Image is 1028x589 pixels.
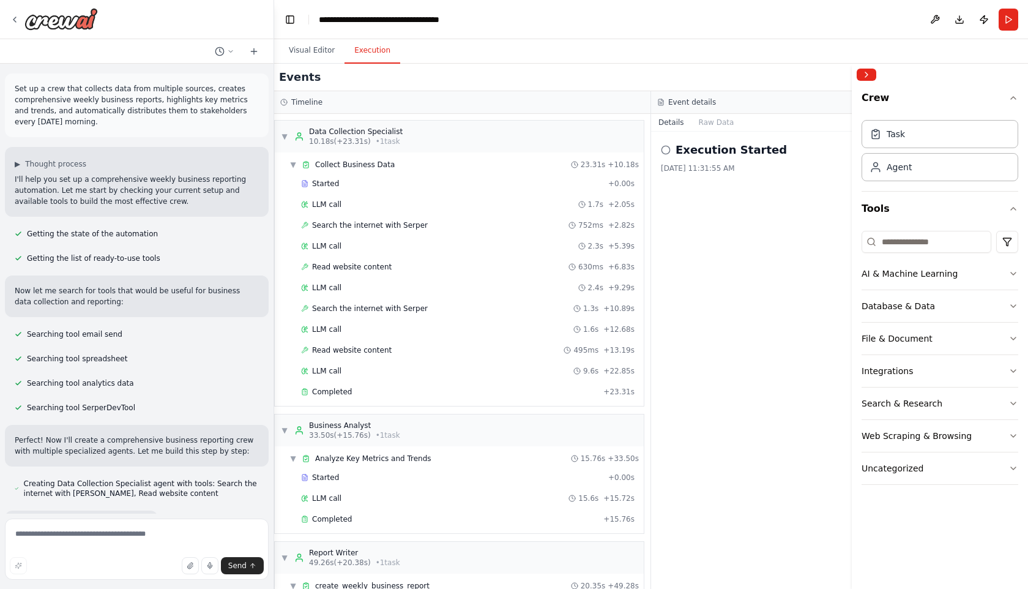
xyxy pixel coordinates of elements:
[279,69,321,86] h2: Events
[588,241,603,251] span: 2.3s
[27,253,160,263] span: Getting the list of ready-to-use tools
[27,354,127,364] span: Searching tool spreadsheet
[608,473,635,482] span: + 0.00s
[862,462,923,475] div: Uncategorized
[312,262,392,272] span: Read website content
[281,11,299,28] button: Hide left sidebar
[281,132,288,141] span: ▼
[862,226,1018,495] div: Tools
[573,345,598,355] span: 495ms
[608,160,639,170] span: + 10.18s
[862,452,1018,484] button: Uncategorized
[691,114,742,131] button: Raw Data
[291,97,322,107] h3: Timeline
[608,179,635,189] span: + 0.00s
[588,200,603,209] span: 1.7s
[862,365,913,377] div: Integrations
[312,179,339,189] span: Started
[603,366,635,376] span: + 22.85s
[862,397,942,410] div: Search & Research
[862,420,1018,452] button: Web Scraping & Browsing
[309,421,400,430] div: Business Analyst
[578,220,603,230] span: 752ms
[27,378,134,388] span: Searching tool analytics data
[887,128,905,140] div: Task
[608,283,635,293] span: + 9.29s
[603,325,635,334] span: + 12.68s
[281,553,288,563] span: ▼
[279,38,345,64] button: Visual Editor
[312,200,341,209] span: LLM call
[581,454,606,463] span: 15.76s
[345,38,400,64] button: Execution
[15,159,86,169] button: ▶Thought process
[309,548,400,558] div: Report Writer
[862,192,1018,226] button: Tools
[588,283,603,293] span: 2.4s
[309,558,371,568] span: 49.26s (+20.38s)
[862,430,972,442] div: Web Scraping & Browsing
[651,114,691,131] button: Details
[15,285,259,307] p: Now let me search for tools that would be useful for business data collection and reporting:
[847,64,857,589] button: Toggle Sidebar
[862,388,1018,419] button: Search & Research
[27,403,135,413] span: Searching tool SerperDevTool
[376,430,400,440] span: • 1 task
[583,304,598,313] span: 1.3s
[312,241,341,251] span: LLM call
[862,268,958,280] div: AI & Machine Learning
[603,304,635,313] span: + 10.89s
[376,137,400,146] span: • 1 task
[312,325,341,334] span: LLM call
[862,258,1018,290] button: AI & Machine Learning
[578,493,598,503] span: 15.6s
[15,174,259,207] p: I'll help you set up a comprehensive weekly business reporting automation. Let me start by checki...
[608,454,639,463] span: + 33.50s
[210,44,239,59] button: Switch to previous chat
[581,160,606,170] span: 23.31s
[312,345,392,355] span: Read website content
[312,283,341,293] span: LLM call
[862,300,935,312] div: Database & Data
[862,290,1018,322] button: Database & Data
[319,13,439,26] nav: breadcrumb
[15,83,259,127] p: Set up a crew that collects data from multiple sources, creates comprehensive weekly business rep...
[862,86,1018,115] button: Crew
[603,493,635,503] span: + 15.72s
[10,557,27,574] button: Improve this prompt
[312,366,341,376] span: LLM call
[583,366,598,376] span: 9.6s
[27,329,122,339] span: Searching tool email send
[312,473,339,482] span: Started
[315,454,431,463] span: Analyze Key Metrics and Trends
[608,220,635,230] span: + 2.82s
[661,163,1018,173] div: [DATE] 11:31:55 AM
[15,435,259,457] p: Perfect! Now I'll create a comprehensive business reporting crew with multiple specialized agents...
[676,141,787,159] h2: Execution Started
[312,493,341,503] span: LLM call
[312,514,352,524] span: Completed
[887,161,912,173] div: Agent
[862,355,1018,387] button: Integrations
[608,241,635,251] span: + 5.39s
[312,387,352,397] span: Completed
[309,430,371,440] span: 33.50s (+15.76s)
[25,159,86,169] span: Thought process
[668,97,716,107] h3: Event details
[862,115,1018,191] div: Crew
[857,69,876,81] button: Collapse right sidebar
[24,8,98,30] img: Logo
[608,200,635,209] span: + 2.05s
[228,561,247,571] span: Send
[15,159,20,169] span: ▶
[182,557,199,574] button: Upload files
[608,262,635,272] span: + 6.83s
[583,325,598,334] span: 1.6s
[289,160,297,170] span: ▼
[289,454,297,463] span: ▼
[281,426,288,435] span: ▼
[27,229,158,239] span: Getting the state of the automation
[201,557,218,574] button: Click to speak your automation idea
[312,304,428,313] span: Search the internet with Serper
[862,323,1018,355] button: File & Document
